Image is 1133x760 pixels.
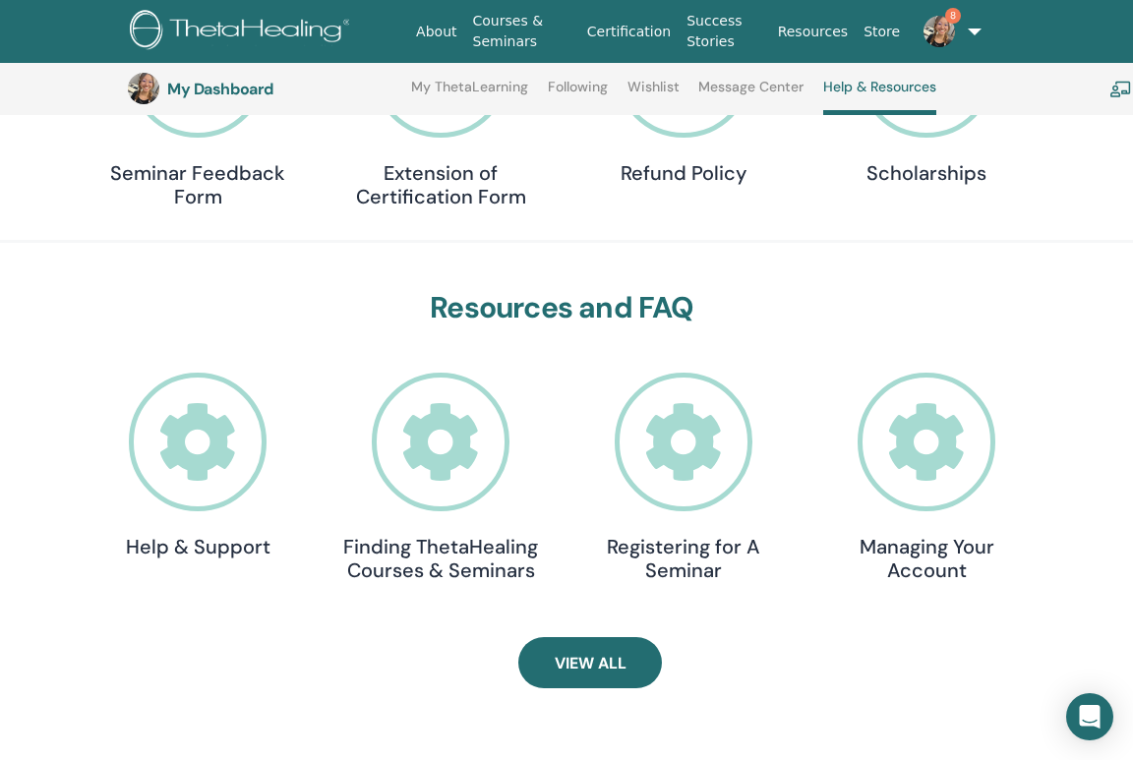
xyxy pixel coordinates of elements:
[1109,81,1132,97] img: chalkboard-teacher.svg
[856,14,908,50] a: Store
[342,373,539,582] a: Finding ThetaHealing Courses & Seminars
[698,79,804,110] a: Message Center
[770,14,857,50] a: Resources
[99,290,1025,325] h3: Resources and FAQ
[585,535,782,582] h4: Registering for A Seminar
[627,79,680,110] a: Wishlist
[585,161,782,185] h4: Refund Policy
[828,535,1025,582] h4: Managing Your Account
[924,16,955,47] img: default.jpg
[342,161,539,208] h4: Extension of Certification Form
[579,14,679,50] a: Certification
[411,79,528,110] a: My ThetaLearning
[555,653,626,673] span: View All
[1066,693,1113,740] div: Open Intercom Messenger
[823,79,936,115] a: Help & Resources
[408,14,464,50] a: About
[99,373,296,558] a: Help & Support
[518,637,662,688] a: View All
[99,535,296,558] h4: Help & Support
[828,373,1025,582] a: Managing Your Account
[945,8,961,24] span: 8
[585,373,782,582] a: Registering for A Seminar
[465,3,579,60] a: Courses & Seminars
[679,3,769,60] a: Success Stories
[99,161,296,208] h4: Seminar Feedback Form
[167,80,364,98] h3: My Dashboard
[342,535,539,582] h4: Finding ThetaHealing Courses & Seminars
[828,161,1025,185] h4: Scholarships
[548,79,608,110] a: Following
[128,73,159,104] img: default.jpg
[130,10,357,54] img: logo.png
